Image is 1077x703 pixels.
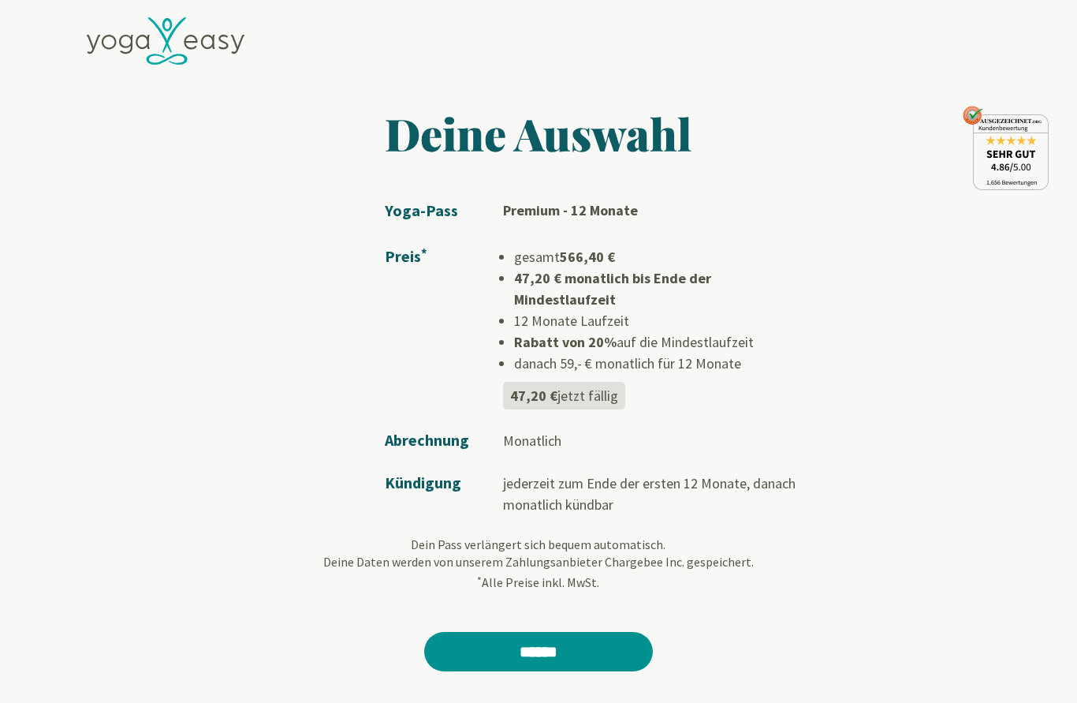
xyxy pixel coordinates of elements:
td: Monatlich [503,409,811,452]
b: Rabatt von 20% [514,333,617,351]
td: Yoga-Pass [385,199,503,222]
b: 47,20 € [510,387,557,405]
h1: Deine Auswahl [253,106,824,161]
li: 12 Monate Laufzeit [514,310,811,331]
b: 566,40 € [560,248,615,266]
img: ausgezeichnet_seal.png [963,106,1049,190]
li: auf die Mindestlaufzeit [514,331,811,353]
td: Kündigung [385,452,503,515]
td: jederzeit zum Ende der ersten 12 Monate, danach monatlich kündbar [503,452,811,515]
div: jetzt fällig [503,382,625,409]
p: Dein Pass verlängert sich bequem automatisch. Deine Daten werden von unserem Zahlungsanbieter Cha... [253,536,824,593]
li: gesamt [514,246,811,267]
td: Premium - 12 Monate [503,199,811,222]
strong: 47,20 € monatlich bis Ende der Mindestlaufzeit [514,269,711,308]
td: Preis [385,222,503,409]
td: Abrechnung [385,409,503,452]
li: danach 59,- € monatlich für 12 Monate [514,353,811,374]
